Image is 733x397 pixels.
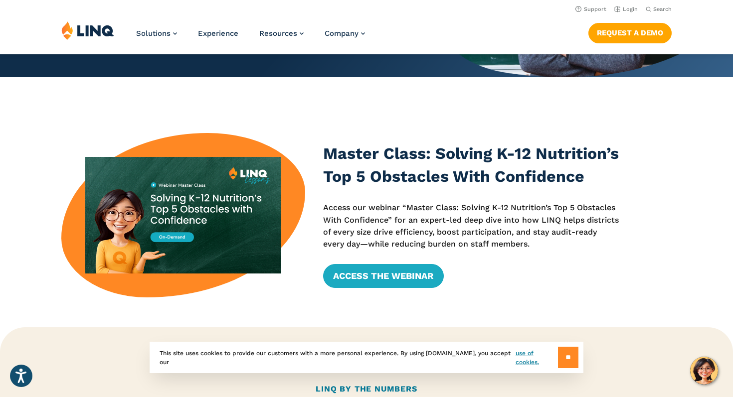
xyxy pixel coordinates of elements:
span: Solutions [136,29,171,38]
a: Company [325,29,365,38]
div: This site uses cookies to provide our customers with a more personal experience. By using [DOMAIN... [150,342,583,373]
a: Resources [259,29,304,38]
a: Access the Webinar [323,264,443,288]
h3: Master Class: Solving K-12 Nutrition’s Top 5 Obstacles With Confidence [323,142,619,188]
a: Support [575,6,606,12]
span: Company [325,29,359,38]
a: Request a Demo [588,23,672,43]
img: LINQ | K‑12 Software [61,21,114,40]
nav: Button Navigation [588,21,672,43]
a: Experience [198,29,238,38]
button: Open Search Bar [646,5,672,13]
nav: Primary Navigation [136,21,365,54]
span: Search [653,6,672,12]
span: Resources [259,29,297,38]
a: use of cookies. [516,349,558,367]
p: Access our webinar “Master Class: Solving K-12 Nutrition’s Top 5 Obstacles With Confidence” for a... [323,202,619,250]
a: Solutions [136,29,177,38]
a: Login [614,6,638,12]
button: Hello, have a question? Let’s chat. [690,357,718,385]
